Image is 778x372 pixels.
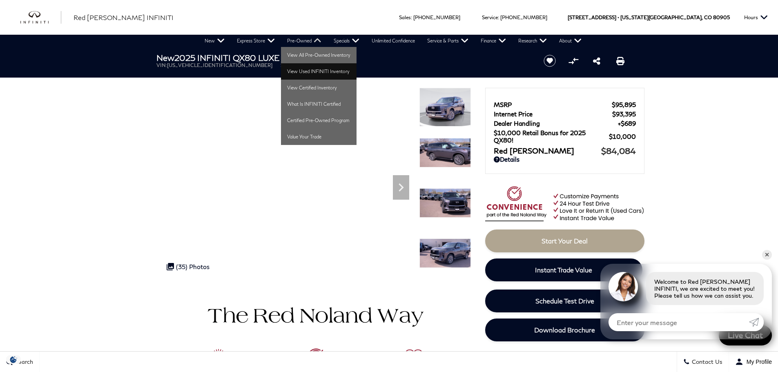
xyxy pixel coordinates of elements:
a: Unlimited Confidence [366,35,421,47]
img: Agent profile photo [609,272,638,301]
div: (35) Photos [163,259,214,274]
a: Finance [475,35,512,47]
button: Save vehicle [541,54,559,67]
a: Instant Trade Value [485,258,642,281]
img: New 2025 ANTHRACITE GRAY INFINITI LUXE 4WD image 2 [419,138,471,167]
span: Start Your Deal [542,237,588,245]
a: Internet Price $93,395 [494,110,636,118]
a: Submit [749,313,764,331]
span: $93,395 [612,110,636,118]
a: Schedule Test Drive [485,290,644,312]
a: Download Brochure [485,319,644,341]
a: infiniti [20,11,61,24]
a: MSRP $95,895 [494,101,636,108]
strong: New [156,53,174,62]
section: Click to Open Cookie Consent Modal [4,355,23,364]
img: New 2025 ANTHRACITE GRAY INFINITI LUXE 4WD image 1 [419,88,471,127]
span: : [411,14,412,20]
a: View Used INFINITI Inventory [281,63,357,80]
img: Opt-Out Icon [4,355,23,364]
span: [US_VEHICLE_IDENTIFICATION_NUMBER] [167,62,272,68]
a: Share this New 2025 INFINITI QX80 LUXE 4WD [593,56,600,66]
a: About [553,35,588,47]
img: New 2025 ANTHRACITE GRAY INFINITI LUXE 4WD image 4 [419,238,471,268]
a: View All Pre-Owned Inventory [281,47,357,63]
span: $84,084 [601,146,636,156]
span: Search [13,359,33,365]
span: $10,000 [609,133,636,140]
span: VIN: [156,62,167,68]
span: $95,895 [612,101,636,108]
a: Value Your Trade [281,129,357,145]
span: Dealer Handling [494,120,618,127]
a: [STREET_ADDRESS] • [US_STATE][GEOGRAPHIC_DATA], CO 80905 [568,14,730,20]
span: Download Brochure [534,326,595,334]
span: Service [482,14,498,20]
img: New 2025 ANTHRACITE GRAY INFINITI LUXE 4WD image 3 [419,188,471,218]
a: Red [PERSON_NAME] INFINITI [74,13,174,22]
a: Pre-Owned [281,35,328,47]
a: $10,000 Retail Bonus for 2025 QX80! $10,000 [494,129,636,144]
div: Welcome to Red [PERSON_NAME] INFINITI, we are excited to meet you! Please tell us how we can assi... [646,272,764,305]
span: My Profile [743,359,772,365]
a: [PHONE_NUMBER] [500,14,547,20]
span: Schedule Test Drive [535,297,594,305]
button: Compare Vehicle [567,55,580,67]
a: Red [PERSON_NAME] $84,084 [494,146,636,156]
a: Specials [328,35,366,47]
span: Instant Trade Value [535,266,592,274]
a: Service & Parts [421,35,475,47]
span: Red [PERSON_NAME] INFINITI [74,13,174,21]
a: [PHONE_NUMBER] [413,14,460,20]
a: View Certified Inventory [281,80,357,96]
nav: Main Navigation [198,35,588,47]
span: : [498,14,499,20]
a: Certified Pre-Owned Program [281,112,357,129]
span: MSRP [494,101,612,108]
input: Enter your message [609,313,749,331]
a: Express Store [231,35,281,47]
a: New [198,35,231,47]
div: Next [393,175,409,200]
img: INFINITI [20,11,61,24]
span: $689 [618,120,636,127]
span: Sales [399,14,411,20]
button: Open user profile menu [729,352,778,372]
span: Internet Price [494,110,612,118]
span: $10,000 Retail Bonus for 2025 QX80! [494,129,609,144]
a: Research [512,35,553,47]
h1: 2025 INFINITI QX80 LUXE 4WD [156,53,530,62]
a: What Is INFINITI Certified [281,96,357,112]
a: Start Your Deal [485,229,644,252]
span: Red [PERSON_NAME] [494,146,601,155]
a: Details [494,156,636,163]
a: Dealer Handling $689 [494,120,636,127]
span: Contact Us [690,359,722,365]
span: Stock: [281,62,294,68]
iframe: Interactive Walkaround/Photo gallery of the vehicle/product [156,88,413,281]
a: Print this New 2025 INFINITI QX80 LUXE 4WD [616,56,624,66]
